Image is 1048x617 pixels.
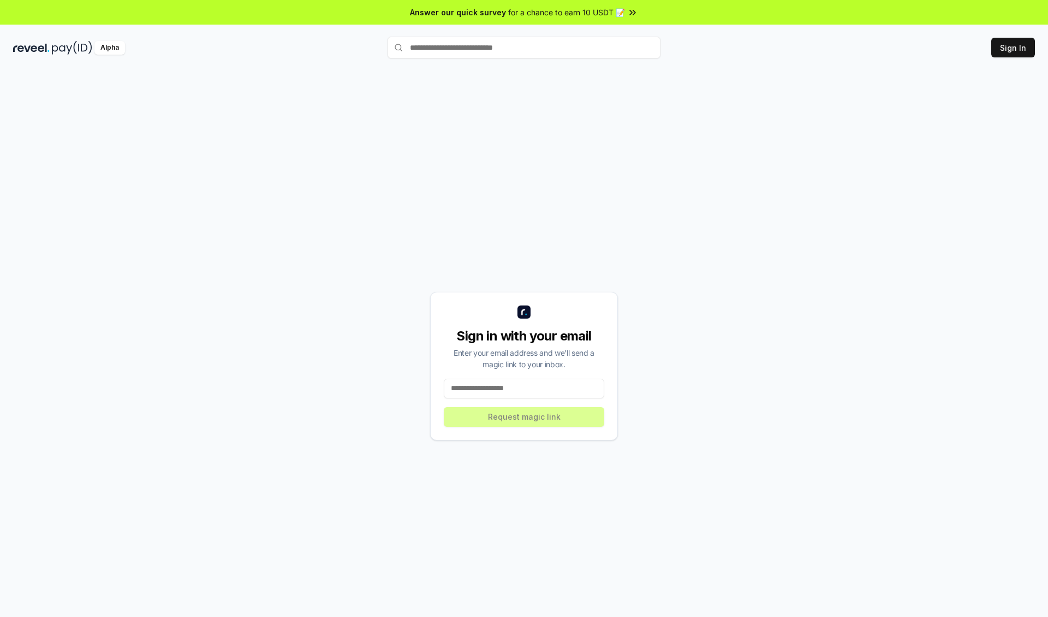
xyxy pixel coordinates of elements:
img: pay_id [52,41,92,55]
span: for a chance to earn 10 USDT 📝 [508,7,625,18]
div: Sign in with your email [444,327,604,345]
span: Answer our quick survey [410,7,506,18]
div: Enter your email address and we’ll send a magic link to your inbox. [444,347,604,370]
img: reveel_dark [13,41,50,55]
div: Alpha [94,41,125,55]
img: logo_small [517,305,531,319]
button: Sign In [991,38,1035,57]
